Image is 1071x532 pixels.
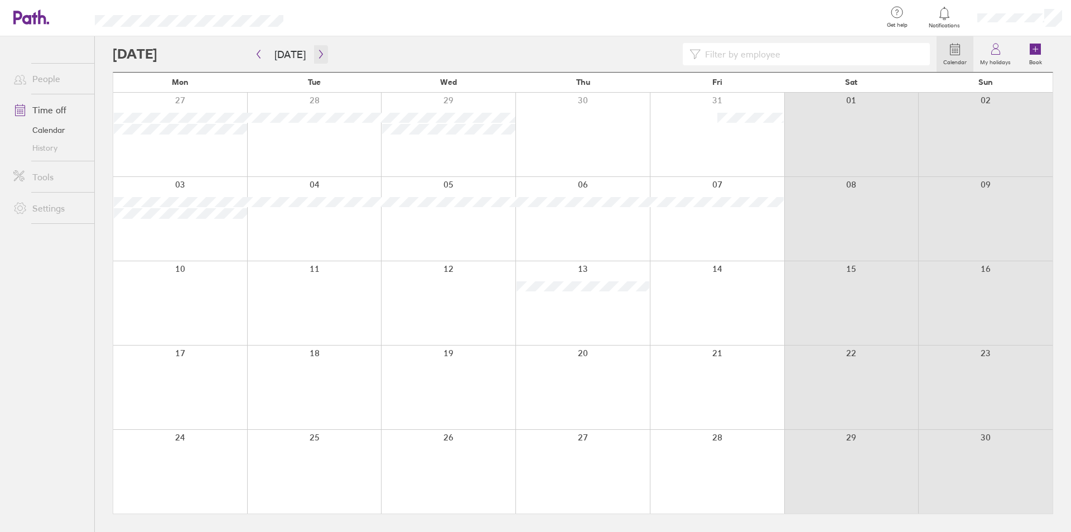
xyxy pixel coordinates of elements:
[973,36,1017,72] a: My holidays
[4,68,94,90] a: People
[701,44,923,65] input: Filter by employee
[4,197,94,219] a: Settings
[973,56,1017,66] label: My holidays
[927,6,963,29] a: Notifications
[4,139,94,157] a: History
[1022,56,1049,66] label: Book
[937,36,973,72] a: Calendar
[440,78,457,87] span: Wed
[172,78,189,87] span: Mon
[4,121,94,139] a: Calendar
[712,78,722,87] span: Fri
[576,78,590,87] span: Thu
[4,166,94,188] a: Tools
[308,78,321,87] span: Tue
[845,78,857,87] span: Sat
[1017,36,1053,72] a: Book
[978,78,993,87] span: Sun
[4,99,94,121] a: Time off
[927,22,963,29] span: Notifications
[937,56,973,66] label: Calendar
[266,45,315,64] button: [DATE]
[879,22,915,28] span: Get help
